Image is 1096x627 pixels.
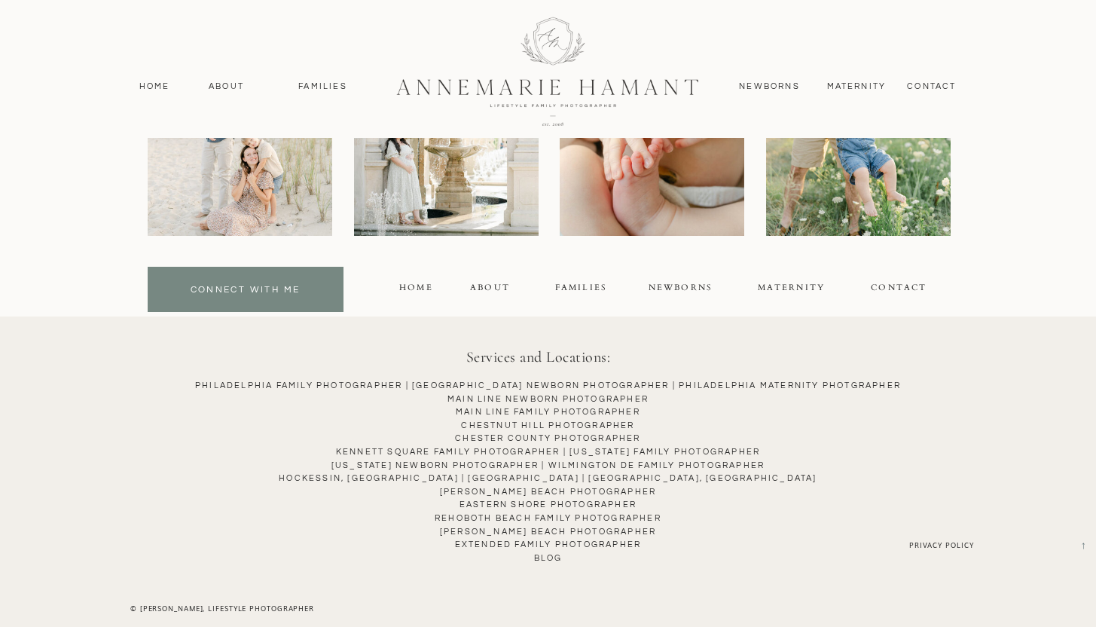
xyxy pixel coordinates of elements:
[21,379,1075,590] a: Philadelphia Family Photographer | [GEOGRAPHIC_DATA] NEWBORN PHOTOGRAPHER | Philadelphia Maternit...
[168,345,909,372] h3: Services and Locations:
[899,80,965,93] a: contact
[205,80,249,93] a: About
[148,1,514,40] p: Family and newborn photographer serving joyful families in [GEOGRAPHIC_DATA], [GEOGRAPHIC_DATA] D...
[548,281,615,298] a: FAMILIES
[151,283,340,300] a: connect with me
[827,80,885,93] a: MAternity
[289,80,357,93] a: Families
[383,281,450,298] a: Home
[734,80,806,93] a: Newborns
[1076,528,1087,552] a: →
[133,80,177,93] a: Home
[102,603,343,617] div: © [PERSON_NAME], Lifestyle PhotographER
[866,281,933,298] a: contact
[648,281,714,298] a: NEWBORNS
[758,281,824,298] a: maternity
[457,281,524,298] a: About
